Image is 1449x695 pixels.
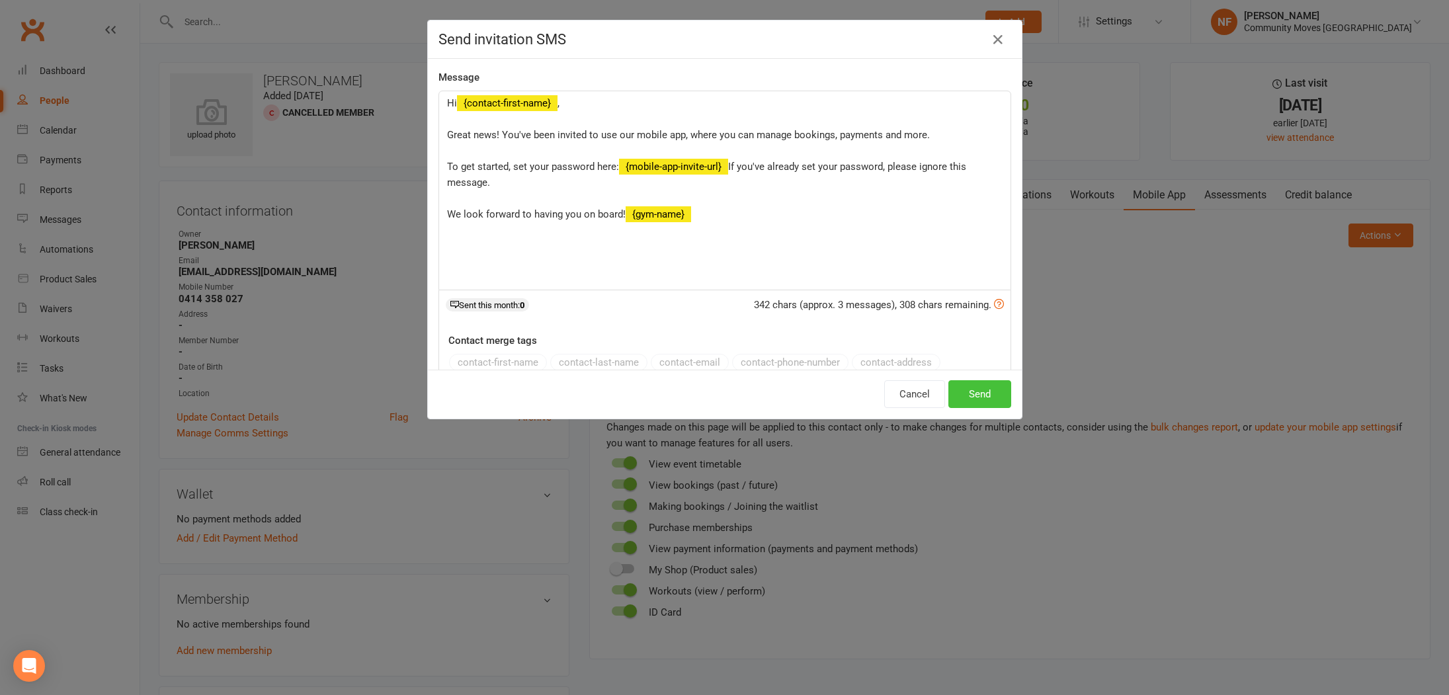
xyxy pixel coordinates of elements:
[13,650,45,682] div: Open Intercom Messenger
[447,97,457,109] span: Hi
[987,29,1009,50] button: Close
[438,69,479,85] label: Message
[948,380,1011,408] button: Send
[754,297,1004,313] div: 342 chars (approx. 3 messages), 308 chars remaining.
[520,300,524,310] strong: 0
[884,380,945,408] button: Cancel
[438,31,1011,48] h4: Send invitation SMS
[448,333,537,348] label: Contact merge tags
[447,97,930,173] span: , Great news! You've been invited to use our mobile app, where you can manage bookings, payments ...
[446,298,529,311] div: Sent this month:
